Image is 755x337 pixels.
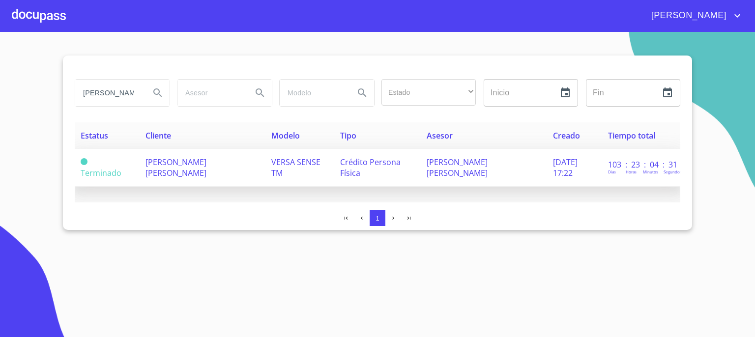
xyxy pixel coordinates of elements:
[643,169,658,174] p: Minutos
[177,80,244,106] input: search
[608,130,655,141] span: Tiempo total
[608,169,616,174] p: Dias
[248,81,272,105] button: Search
[75,80,142,106] input: search
[376,215,379,222] span: 1
[271,130,300,141] span: Modelo
[381,79,476,106] div: ​
[644,8,731,24] span: [PERSON_NAME]
[81,168,121,178] span: Terminado
[553,130,580,141] span: Creado
[553,157,578,178] span: [DATE] 17:22
[340,157,401,178] span: Crédito Persona Física
[145,130,171,141] span: Cliente
[427,157,488,178] span: [PERSON_NAME] [PERSON_NAME]
[81,158,87,165] span: Terminado
[350,81,374,105] button: Search
[608,159,674,170] p: 103 : 23 : 04 : 31
[427,130,453,141] span: Asesor
[340,130,356,141] span: Tipo
[664,169,682,174] p: Segundos
[81,130,108,141] span: Estatus
[146,81,170,105] button: Search
[626,169,637,174] p: Horas
[370,210,385,226] button: 1
[644,8,743,24] button: account of current user
[280,80,347,106] input: search
[145,157,206,178] span: [PERSON_NAME] [PERSON_NAME]
[271,157,320,178] span: VERSA SENSE TM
